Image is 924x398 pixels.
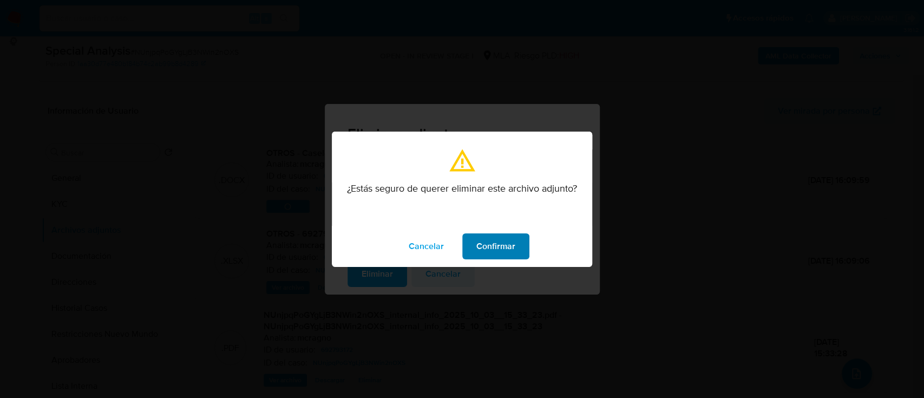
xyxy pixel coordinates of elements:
span: Cancelar [409,234,444,258]
span: Confirmar [476,234,515,258]
p: ¿Estás seguro de querer eliminar este archivo adjunto? [347,182,577,194]
button: modal_confirmation.confirm [462,233,529,259]
button: modal_confirmation.cancel [395,233,458,259]
div: modal_confirmation.title [332,132,592,267]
